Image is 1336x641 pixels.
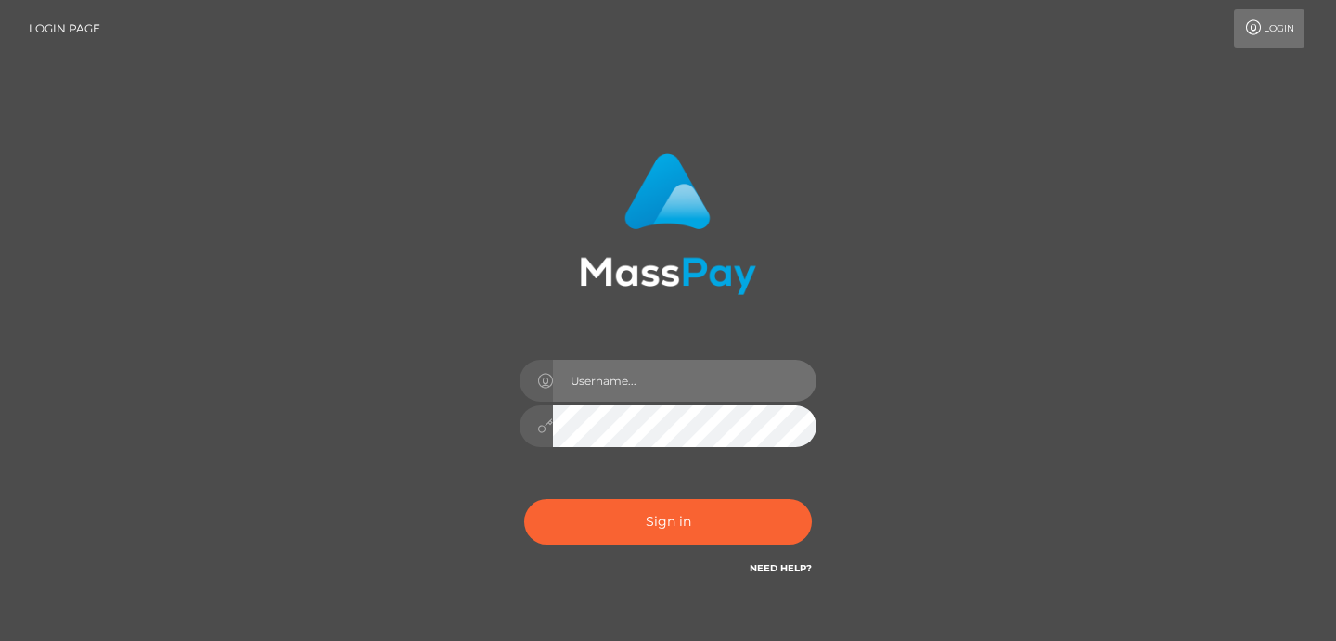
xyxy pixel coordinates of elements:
img: MassPay Login [580,153,756,295]
button: Sign in [524,499,812,545]
a: Login Page [29,9,100,48]
a: Login [1234,9,1304,48]
input: Username... [553,360,816,402]
a: Need Help? [750,562,812,574]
